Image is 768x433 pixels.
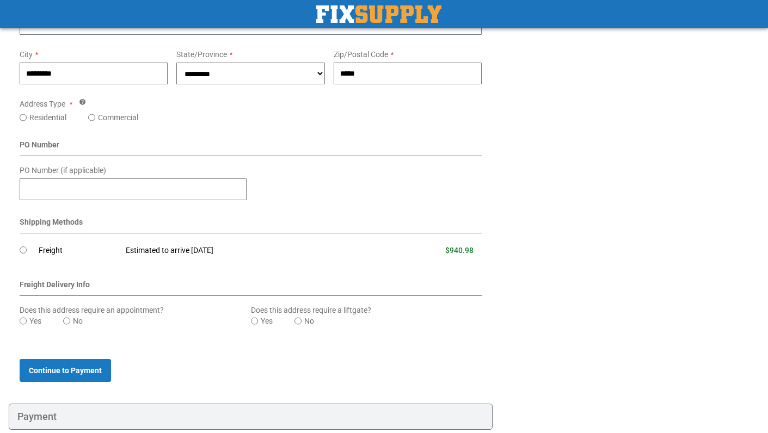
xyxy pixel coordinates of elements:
[20,216,482,233] div: Shipping Methods
[334,50,388,59] span: Zip/Postal Code
[29,112,66,123] label: Residential
[20,100,65,108] span: Address Type
[20,359,111,382] button: Continue to Payment
[9,404,493,430] div: Payment
[20,279,482,296] div: Freight Delivery Info
[29,316,41,326] label: Yes
[316,5,441,23] a: store logo
[20,166,106,175] span: PO Number (if applicable)
[304,316,314,326] label: No
[251,306,371,314] span: Does this address require a liftgate?
[73,316,83,326] label: No
[29,366,102,375] span: Continue to Payment
[39,239,118,263] td: Freight
[445,246,474,255] span: $940.98
[316,5,441,23] img: Fix Industrial Supply
[98,112,138,123] label: Commercial
[20,139,482,156] div: PO Number
[118,239,372,263] td: Estimated to arrive [DATE]
[20,306,164,314] span: Does this address require an appointment?
[176,50,227,59] span: State/Province
[20,50,33,59] span: City
[261,316,273,326] label: Yes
